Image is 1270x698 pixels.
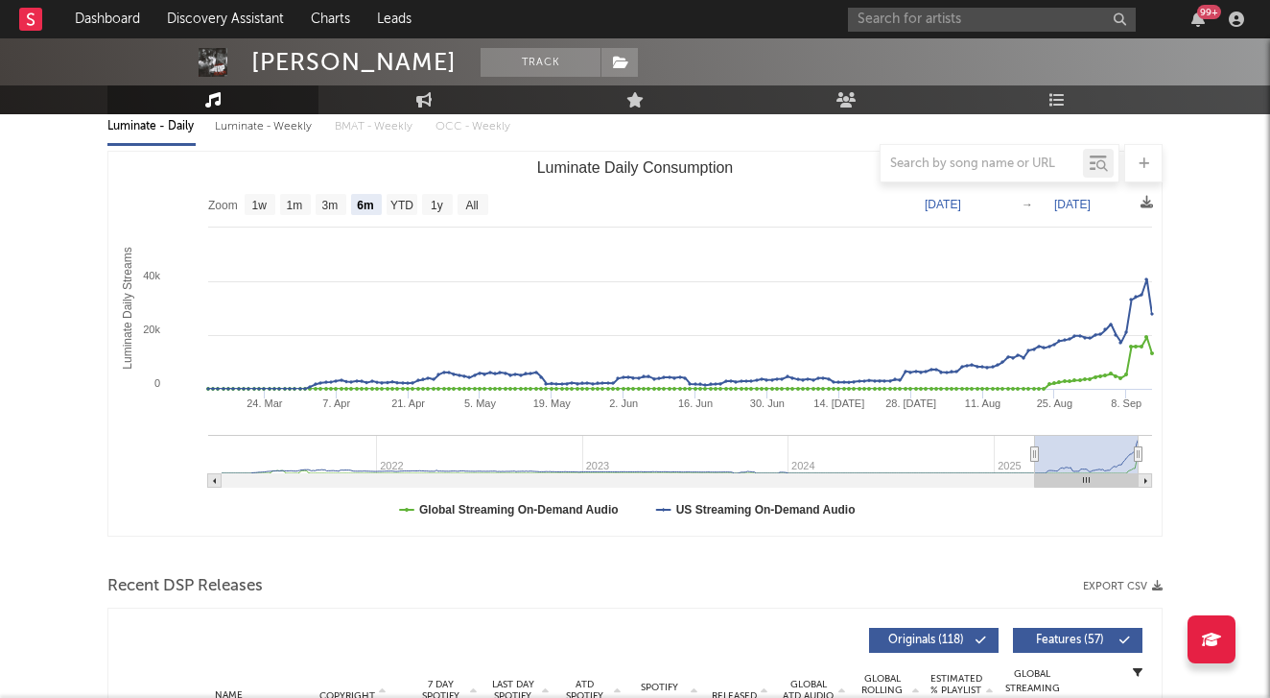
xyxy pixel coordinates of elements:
text: [DATE] [1054,198,1091,211]
text: 40k [143,270,160,281]
svg: Luminate Daily Consumption [108,152,1162,536]
text: 19. May [533,397,572,409]
text: 8. Sep [1111,397,1141,409]
input: Search by song name or URL [881,156,1083,172]
text: 28. [DATE] [885,397,936,409]
text: 21. Apr [391,397,425,409]
div: 99 + [1197,5,1221,19]
text: 14. [DATE] [813,397,864,409]
text: [DATE] [925,198,961,211]
text: Zoom [208,199,238,212]
text: 20k [143,324,160,335]
text: 7. Apr [322,397,350,409]
text: 11. Aug [965,397,1000,409]
button: Track [481,48,600,77]
text: 1w [252,199,268,212]
text: 24. Mar [247,397,283,409]
button: Features(57) [1013,628,1142,653]
text: 2. Jun [609,397,638,409]
text: 25. Aug [1037,397,1072,409]
text: 30. Jun [750,397,785,409]
div: Luminate - Weekly [215,110,316,143]
text: Luminate Daily Streams [121,247,134,369]
button: 99+ [1191,12,1205,27]
text: Global Streaming On-Demand Audio [419,503,619,517]
span: Originals ( 118 ) [882,635,970,646]
div: Luminate - Daily [107,110,196,143]
button: Export CSV [1083,581,1163,592]
text: 16. Jun [678,397,713,409]
text: 6m [357,199,373,212]
text: US Streaming On-Demand Audio [676,503,856,517]
input: Search for artists [848,8,1136,32]
span: Recent DSP Releases [107,575,263,598]
text: 0 [154,377,160,389]
button: Originals(118) [869,628,999,653]
text: 1y [431,199,443,212]
text: → [1022,198,1033,211]
span: Features ( 57 ) [1025,635,1114,646]
text: 1m [287,199,303,212]
text: 5. May [464,397,497,409]
text: YTD [390,199,413,212]
text: All [465,199,478,212]
text: 3m [322,199,339,212]
div: [PERSON_NAME] [251,48,457,77]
